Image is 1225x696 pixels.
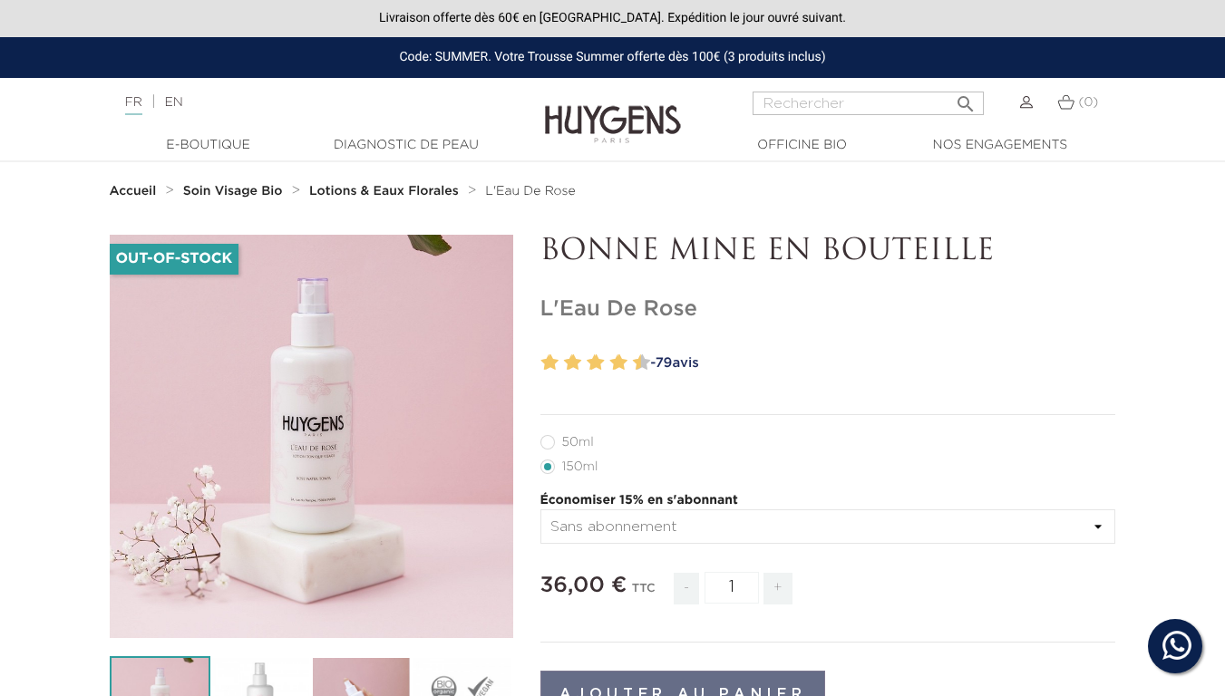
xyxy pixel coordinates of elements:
span: + [763,573,792,604]
button:  [949,86,982,111]
a: Diagnostic de peau [316,136,497,155]
label: 3 [560,350,567,376]
label: 1 [538,350,544,376]
a: L'Eau De Rose [485,184,575,198]
span: (0) [1078,96,1098,109]
a: Lotions & Eaux Florales [309,184,462,198]
a: Officine Bio [712,136,893,155]
span: 36,00 € [540,575,627,596]
a: Accueil [110,184,160,198]
a: Nos engagements [909,136,1091,155]
p: BONNE MINE EN BOUTEILLE [540,235,1116,269]
h1: L'Eau De Rose [540,296,1116,323]
img: Huygens [545,76,681,146]
label: 4 [568,350,581,376]
div: | [116,92,497,113]
label: 50ml [540,435,616,449]
a: EN [164,96,182,109]
a: E-Boutique [118,136,299,155]
span: - [674,573,699,604]
span: 79 [656,356,673,370]
strong: Accueil [110,185,157,198]
p: Économiser 15% en s'abonnant [540,491,1116,510]
strong: Lotions & Eaux Florales [309,185,459,198]
a: -79avis [645,350,1116,377]
label: 6 [591,350,605,376]
input: Rechercher [753,92,984,115]
li: Out-of-Stock [110,244,239,275]
i:  [955,88,977,110]
label: 8 [614,350,627,376]
label: 9 [629,350,636,376]
a: Soin Visage Bio [183,184,287,198]
label: 10 [637,350,650,376]
label: 7 [606,350,612,376]
div: TTC [632,569,656,618]
label: 2 [545,350,559,376]
label: 5 [583,350,589,376]
strong: Soin Visage Bio [183,185,283,198]
input: Quantité [705,572,759,604]
a: FR [125,96,142,115]
label: 150ml [540,459,620,474]
span: L'Eau De Rose [485,185,575,198]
